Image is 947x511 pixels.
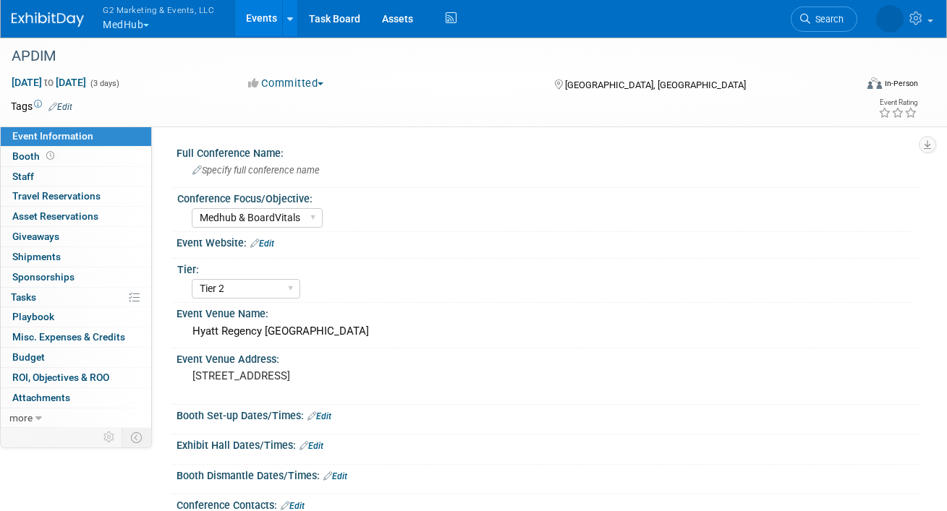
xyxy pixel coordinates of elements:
a: Attachments [1,388,151,408]
div: Booth Set-up Dates/Times: [177,405,918,424]
a: ROI, Objectives & ROO [1,368,151,387]
img: ExhibitDay [12,12,84,27]
span: Budget [12,351,45,363]
span: Misc. Expenses & Credits [12,331,125,343]
div: APDIM [7,43,841,69]
span: Giveaways [12,231,59,242]
span: Search [810,14,844,25]
div: Event Venue Address: [177,348,918,366]
span: Event Information [12,130,93,142]
span: ROI, Objectives & ROO [12,372,109,383]
a: Tasks [1,288,151,307]
a: Asset Reservations [1,207,151,226]
div: Event Venue Name: [177,303,918,321]
div: Booth Dismantle Dates/Times: [177,465,918,484]
span: Booth not reserved yet [43,150,57,161]
span: Shipments [12,251,61,262]
div: Exhibit Hall Dates/Times: [177,434,918,453]
span: Sponsorships [12,271,75,283]
span: Booth [12,150,57,162]
span: Tasks [11,291,36,303]
a: Booth [1,147,151,166]
span: (3 days) [89,79,119,88]
td: Personalize Event Tab Strip [97,428,122,447]
button: Committed [243,76,329,91]
a: Event Information [1,126,151,146]
a: Travel Reservations [1,186,151,206]
span: Specify full conference name [192,165,320,176]
span: [GEOGRAPHIC_DATA], [GEOGRAPHIC_DATA] [565,80,746,90]
a: Giveaways [1,227,151,246]
div: Event Website: [177,232,918,251]
a: more [1,408,151,428]
a: Misc. Expenses & Credits [1,327,151,347]
img: Format-Inperson.png [867,77,882,89]
a: Edit [300,441,323,451]
img: Nora McQuillan [876,5,904,33]
div: Event Rating [878,99,917,106]
span: Attachments [12,392,70,403]
div: Full Conference Name: [177,142,918,160]
a: Budget [1,348,151,367]
div: In-Person [884,78,918,89]
span: [DATE] [DATE] [11,76,87,89]
span: Travel Reservations [12,190,101,202]
a: Edit [323,471,347,481]
a: Sponsorships [1,267,151,287]
a: Playbook [1,307,151,327]
a: Edit [250,239,274,249]
a: Shipments [1,247,151,267]
a: Search [791,7,857,32]
span: G2 Marketing & Events, LLC [103,2,214,17]
span: Playbook [12,311,54,322]
td: Toggle Event Tabs [122,428,152,447]
a: Staff [1,167,151,186]
span: more [9,412,33,424]
div: Tier: [177,259,912,277]
pre: [STREET_ADDRESS] [192,369,470,382]
a: Edit [48,102,72,112]
span: Asset Reservations [12,210,98,222]
a: Edit [307,411,331,421]
td: Tags [11,99,72,113]
div: Event Format [785,75,918,97]
div: Hyatt Regency [GEOGRAPHIC_DATA] [187,320,907,343]
span: to [42,77,56,88]
div: Conference Focus/Objective: [177,188,912,206]
a: Edit [281,501,305,511]
span: Staff [12,171,34,182]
